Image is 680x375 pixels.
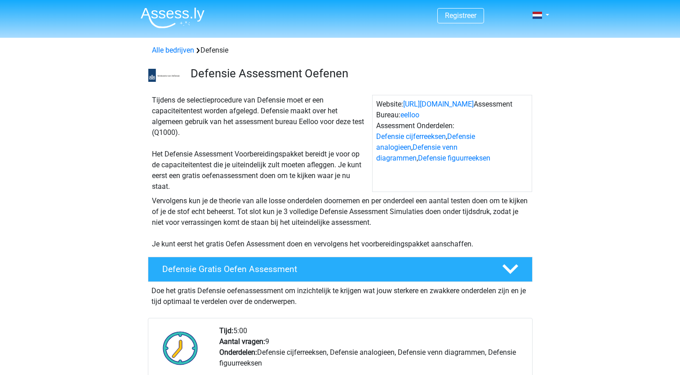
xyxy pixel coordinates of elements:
img: Klok [158,326,203,371]
a: Registreer [445,11,476,20]
a: Defensie venn diagrammen [376,143,458,162]
h4: Defensie Gratis Oefen Assessment [162,264,488,274]
div: Vervolgens kun je de theorie van alle losse onderdelen doornemen en per onderdeel een aantal test... [148,196,532,250]
a: Defensie cijferreeksen [376,132,446,141]
div: Doe het gratis Defensie oefenassessment om inzichtelijk te krijgen wat jouw sterkere en zwakkere ... [148,282,533,307]
div: Defensie [148,45,532,56]
a: eelloo [400,111,419,119]
b: Onderdelen: [219,348,257,357]
div: Website: Assessment Bureau: Assessment Onderdelen: , , , [372,95,532,192]
div: Tijdens de selectieprocedure van Defensie moet er een capaciteitentest worden afgelegd. Defensie ... [148,95,372,192]
a: Defensie Gratis Oefen Assessment [144,257,536,282]
a: Defensie analogieen [376,132,475,152]
h3: Defensie Assessment Oefenen [191,67,525,80]
b: Aantal vragen: [219,337,265,346]
a: Alle bedrijven [152,46,194,54]
img: Assessly [141,7,204,28]
a: [URL][DOMAIN_NAME] [403,100,474,108]
a: Defensie figuurreeksen [418,154,490,162]
b: Tijd: [219,326,233,335]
